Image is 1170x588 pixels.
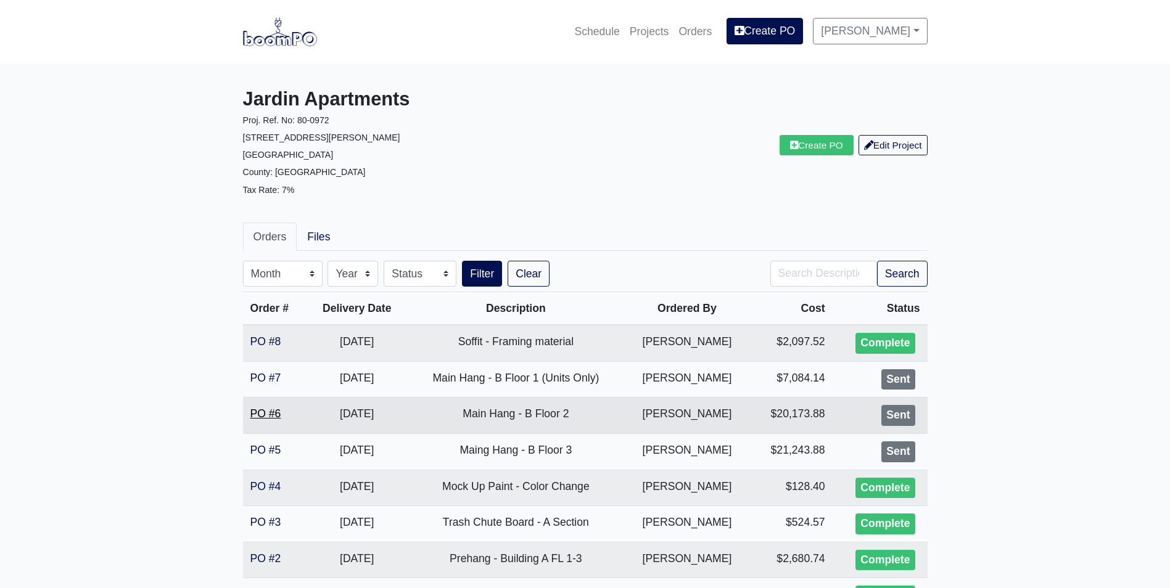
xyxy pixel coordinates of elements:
[307,325,407,361] td: [DATE]
[749,325,832,361] td: $2,097.52
[833,292,928,325] th: Status
[813,18,927,44] a: [PERSON_NAME]
[855,333,915,354] div: Complete
[243,133,400,142] small: [STREET_ADDRESS][PERSON_NAME]
[307,506,407,542] td: [DATE]
[877,261,928,287] button: Search
[307,361,407,398] td: [DATE]
[881,369,915,390] div: Sent
[855,478,915,499] div: Complete
[250,335,281,348] a: PO #8
[625,325,749,361] td: [PERSON_NAME]
[243,150,334,160] small: [GEOGRAPHIC_DATA]
[250,480,281,492] a: PO #4
[307,470,407,506] td: [DATE]
[859,135,928,155] a: Edit Project
[297,223,340,251] a: Files
[250,444,281,456] a: PO #5
[625,470,749,506] td: [PERSON_NAME]
[243,17,317,46] img: boomPO
[243,223,297,251] a: Orders
[881,405,915,426] div: Sent
[855,550,915,571] div: Complete
[243,88,576,111] h3: Jardin Apartments
[250,552,281,565] a: PO #2
[407,292,625,325] th: Description
[508,261,550,287] a: Clear
[307,433,407,470] td: [DATE]
[243,115,329,125] small: Proj. Ref. No: 80-0972
[749,470,832,506] td: $128.40
[855,513,915,534] div: Complete
[307,398,407,434] td: [DATE]
[727,18,803,44] a: Create PO
[749,398,832,434] td: $20,173.88
[749,542,832,578] td: $2,680.74
[250,516,281,528] a: PO #3
[749,361,832,398] td: $7,084.14
[625,398,749,434] td: [PERSON_NAME]
[569,18,624,45] a: Schedule
[780,135,854,155] a: Create PO
[749,433,832,470] td: $21,243.88
[881,441,915,462] div: Sent
[250,372,281,384] a: PO #7
[674,18,717,45] a: Orders
[407,470,625,506] td: Mock Up Paint - Color Change
[407,542,625,578] td: Prehang - Building A FL 1-3
[243,185,295,195] small: Tax Rate: 7%
[307,542,407,578] td: [DATE]
[625,18,674,45] a: Projects
[407,433,625,470] td: Maing Hang - B Floor 3
[462,261,502,287] button: Filter
[407,398,625,434] td: Main Hang - B Floor 2
[625,361,749,398] td: [PERSON_NAME]
[407,325,625,361] td: Soffit - Framing material
[407,506,625,542] td: Trash Chute Board - A Section
[749,506,832,542] td: $524.57
[243,167,366,177] small: County: [GEOGRAPHIC_DATA]
[243,292,307,325] th: Order #
[625,542,749,578] td: [PERSON_NAME]
[770,261,877,287] input: Search
[749,292,832,325] th: Cost
[625,433,749,470] td: [PERSON_NAME]
[407,361,625,398] td: Main Hang - B Floor 1 (Units Only)
[625,506,749,542] td: [PERSON_NAME]
[625,292,749,325] th: Ordered By
[307,292,407,325] th: Delivery Date
[250,407,281,420] a: PO #6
